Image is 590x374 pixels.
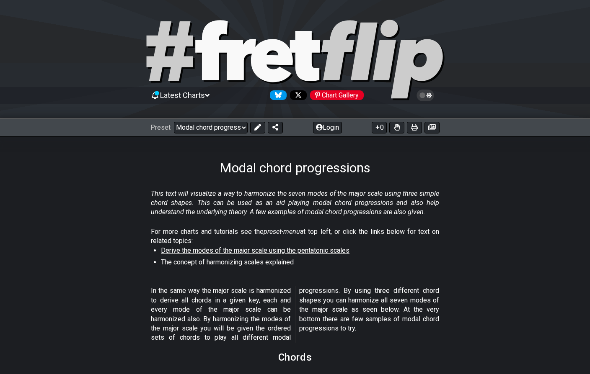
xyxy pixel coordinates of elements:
button: 0 [372,122,387,133]
p: For more charts and tutorials see the at top left, or click the links below for text on related t... [151,227,439,246]
button: Edit Preset [250,122,265,133]
span: Toggle light / dark theme [421,92,430,99]
div: Chart Gallery [310,90,364,100]
span: Latest Charts [160,91,205,100]
h2: Chords [278,353,312,362]
span: The concept of harmonizing scales explained [161,258,294,266]
span: Preset [150,123,171,131]
button: Toggle Dexterity for all fretkits [389,122,404,133]
em: preset-menu [264,228,300,236]
button: Share Preset [268,122,283,133]
a: #fretflip at Pinterest [307,90,364,100]
a: Follow #fretflip at X [287,90,307,100]
button: Login [313,122,342,133]
h1: Modal chord progressions [220,160,370,176]
button: Print [407,122,422,133]
select: Preset [174,122,248,133]
span: Derive the modes of the major scale using the pentatonic scales [161,246,349,254]
em: This text will visualize a way to harmonize the seven modes of the major scale using three simple... [151,190,439,216]
a: Follow #fretflip at Bluesky [267,90,287,100]
button: Create image [424,122,440,133]
p: In the same way the major scale is harmonized to derive all chords in a given key, each and every... [151,286,439,342]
